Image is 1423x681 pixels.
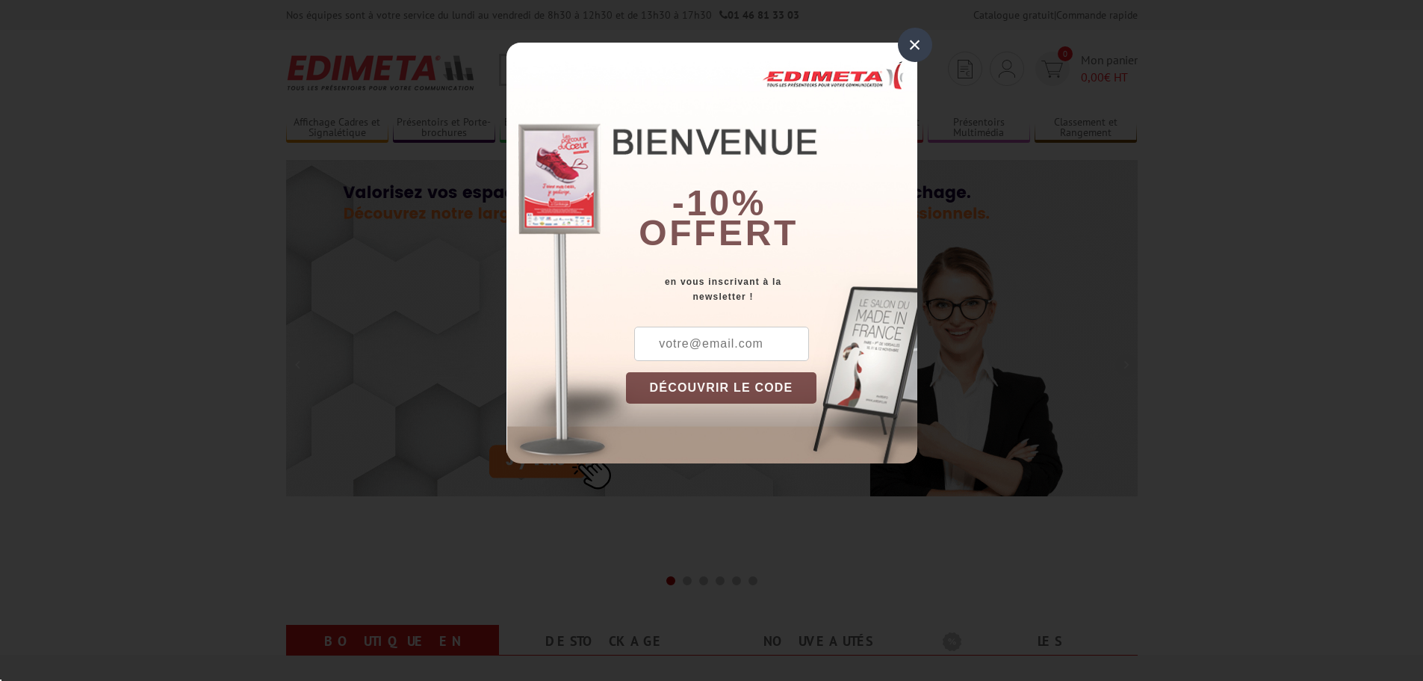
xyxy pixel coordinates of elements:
[639,213,799,253] font: offert
[898,28,932,62] div: ×
[626,274,917,304] div: en vous inscrivant à la newsletter !
[634,327,809,361] input: votre@email.com
[672,183,766,223] b: -10%
[626,372,817,404] button: DÉCOUVRIR LE CODE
